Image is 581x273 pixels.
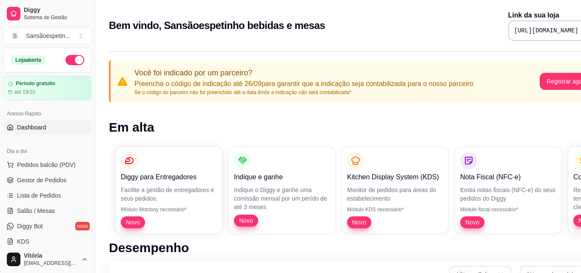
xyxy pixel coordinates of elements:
[109,19,325,32] h2: Bem vindo, Sansãoespetinho bebidas e mesas
[17,161,76,169] span: Pedidos balcão (PDV)
[14,89,35,95] article: até 19/10
[3,144,91,158] div: Dia a dia
[17,237,29,246] span: KDS
[17,176,66,184] span: Gestor de Pedidos
[134,89,473,96] p: Se o código do parceiro não for preenchido até a data limite a indicação não será contabilizada*
[3,121,91,134] a: Dashboard
[26,32,70,40] div: Sansãoespetin ...
[121,172,217,182] p: Diggy para Entregadores
[17,123,46,132] span: Dashboard
[24,14,88,21] span: Sistema de Gestão
[16,80,55,87] article: Período gratuito
[17,222,43,230] span: Diggy Bot
[66,55,84,65] button: Alterar Status
[17,191,61,200] span: Lista de Pedidos
[349,218,370,227] span: Novo
[3,173,91,187] a: Gestor de Pedidos
[3,235,91,248] a: KDS
[234,186,330,211] p: Indique o Diggy e ganhe uma comissão mensal por um perído de até 3 meses
[11,32,19,40] span: S
[229,147,335,233] button: Indique e ganheIndique o Diggy e ganhe uma comissão mensal por um perído de até 3 mesesNovo
[134,79,473,89] p: Preencha o código de indicação até 26/09 para garantir que a indicação seja contabilizada para o ...
[460,172,556,182] p: Nota Fiscal (NFC-e)
[24,6,88,14] span: Diggy
[17,207,55,215] span: Salão / Mesas
[3,76,91,100] a: Período gratuitoaté 19/10
[134,67,473,79] p: Você foi indicado por um parceiro?
[24,252,78,260] span: Vitória
[3,27,91,44] button: Select a team
[3,3,91,24] a: DiggySistema de Gestão
[3,249,91,270] button: Vitória[EMAIL_ADDRESS][DOMAIN_NAME]
[24,260,78,267] span: [EMAIL_ADDRESS][DOMAIN_NAME]
[116,147,222,233] button: Diggy para EntregadoresFacilite a gestão de entregadores e seus pedidos.Módulo Motoboy necessário...
[236,216,256,225] span: Novo
[3,189,91,202] a: Lista de Pedidos
[347,172,443,182] p: Kitchen Display System (KDS)
[347,186,443,203] p: Monitor de pedidos para áreas do estabelecimento
[121,186,217,203] p: Facilite a gestão de entregadores e seus pedidos.
[460,206,556,213] p: Módulo fiscal necessário*
[460,186,556,203] p: Emita notas fiscais (NFC-e) do seus pedidos do Diggy
[122,218,143,227] span: Novo
[455,147,561,233] button: Nota Fiscal (NFC-e)Emita notas fiscais (NFC-e) do seus pedidos do DiggyMódulo fiscal necessário*Novo
[342,147,448,233] button: Kitchen Display System (KDS)Monitor de pedidos para áreas do estabelecimentoMódulo KDS necessário...
[462,218,483,227] span: Novo
[3,107,91,121] div: Acesso Rápido
[3,204,91,218] a: Salão / Mesas
[11,55,46,65] div: Loja aberta
[121,206,217,213] p: Módulo Motoboy necessário*
[347,206,443,213] p: Módulo KDS necessário*
[3,158,91,172] button: Pedidos balcão (PDV)
[234,172,330,182] p: Indique e ganhe
[514,26,578,35] pre: [URL][DOMAIN_NAME]
[3,219,91,233] a: Diggy Botnovo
